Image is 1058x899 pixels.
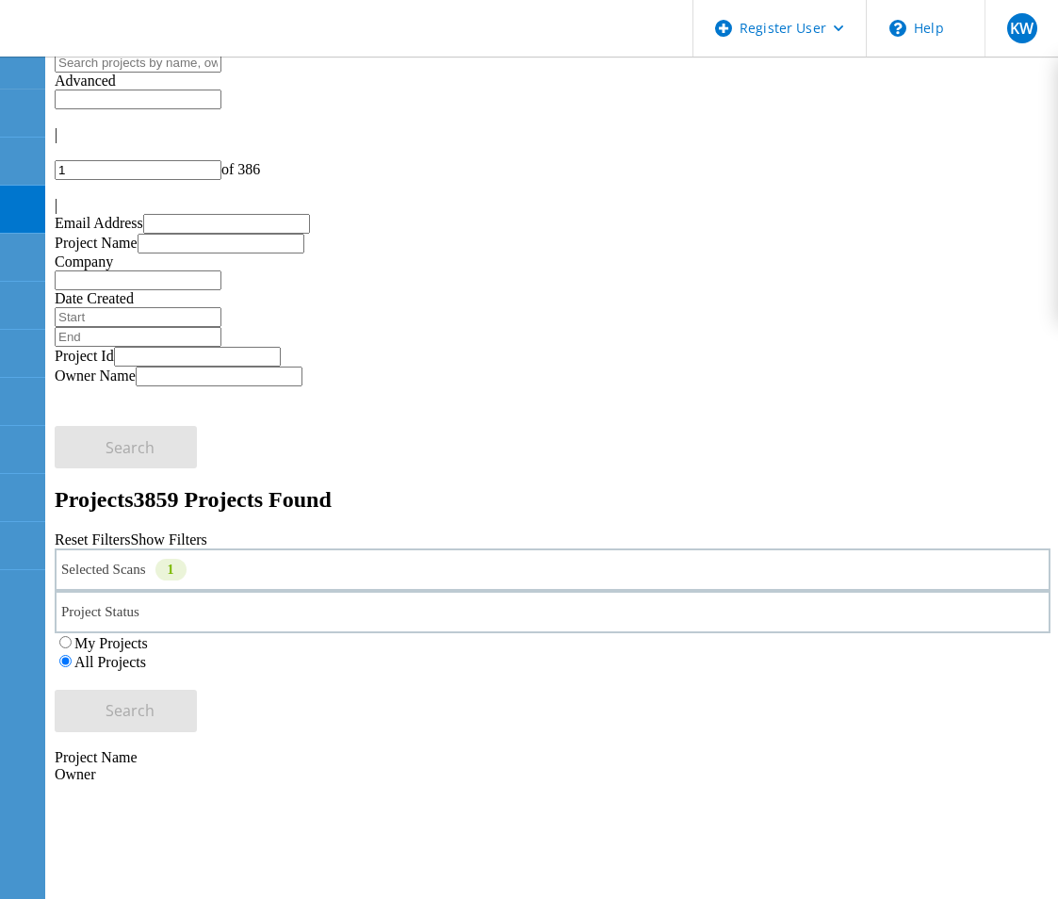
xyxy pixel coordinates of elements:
[55,749,1050,766] div: Project Name
[55,591,1050,633] div: Project Status
[55,126,1050,143] div: |
[55,53,221,73] input: Search projects by name, owner, ID, company, etc
[55,766,1050,783] div: Owner
[106,700,155,721] span: Search
[55,487,134,512] b: Projects
[55,531,130,548] a: Reset Filters
[155,559,187,580] div: 1
[74,654,146,670] label: All Projects
[19,37,221,53] a: Live Optics Dashboard
[1010,21,1034,36] span: KW
[55,690,197,732] button: Search
[106,437,155,458] span: Search
[55,368,136,384] label: Owner Name
[221,161,260,177] span: of 386
[55,307,221,327] input: Start
[55,253,113,270] label: Company
[130,531,206,548] a: Show Filters
[55,197,1050,214] div: |
[889,20,906,37] svg: \n
[74,635,148,651] label: My Projects
[55,73,116,89] span: Advanced
[55,548,1050,591] div: Selected Scans
[134,487,332,512] span: 3859 Projects Found
[55,215,143,231] label: Email Address
[55,327,221,347] input: End
[55,235,138,251] label: Project Name
[55,426,197,468] button: Search
[55,290,134,306] label: Date Created
[55,348,114,364] label: Project Id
